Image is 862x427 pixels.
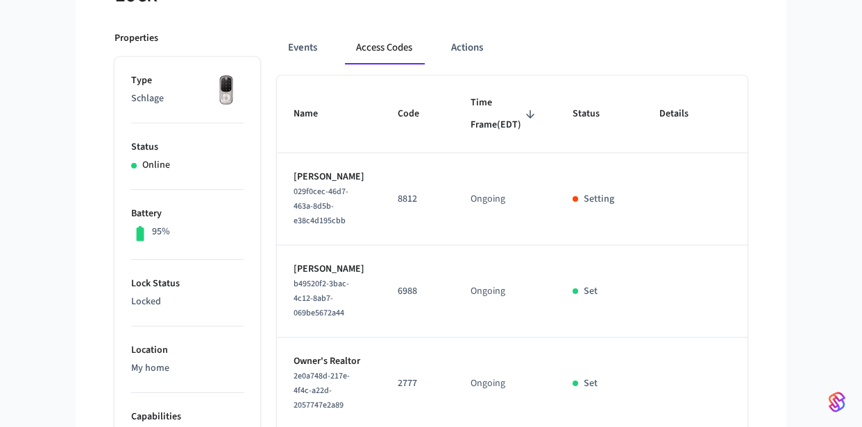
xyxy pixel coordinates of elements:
[294,262,364,277] p: [PERSON_NAME]
[573,103,618,125] span: Status
[659,103,707,125] span: Details
[440,31,494,64] button: Actions
[398,192,437,207] p: 8812
[294,186,348,227] span: 029f0cec-46d7-463a-8d5b-e38c4d195cbb
[294,370,350,411] span: 2e0a748d-217e-4f4c-a22d-2057747e2a89
[115,31,158,46] p: Properties
[142,158,170,173] p: Online
[131,73,244,88] p: Type
[398,103,437,125] span: Code
[829,391,845,413] img: SeamLogoGradient.69752ec5.svg
[131,140,244,155] p: Status
[131,361,244,376] p: My home
[131,295,244,309] p: Locked
[294,170,364,184] p: [PERSON_NAME]
[294,103,336,125] span: Name
[454,153,556,245] td: Ongoing
[131,410,244,424] p: Capabilities
[471,92,539,136] span: Time Frame(EDT)
[294,278,349,319] span: b49520f2-3bac-4c12-8ab7-069be5672a44
[209,73,244,108] img: Yale Assure Touchscreen Wifi Smart Lock, Satin Nickel, Front
[131,277,244,291] p: Lock Status
[152,225,170,239] p: 95%
[398,284,437,299] p: 6988
[277,31,747,64] div: ant example
[584,376,598,391] p: Set
[294,354,364,369] p: Owner's Realtor
[131,91,244,106] p: Schlage
[584,192,614,207] p: Setting
[277,31,328,64] button: Events
[584,284,598,299] p: Set
[131,207,244,221] p: Battery
[345,31,423,64] button: Access Codes
[131,343,244,358] p: Location
[398,376,437,391] p: 2777
[454,245,556,338] td: Ongoing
